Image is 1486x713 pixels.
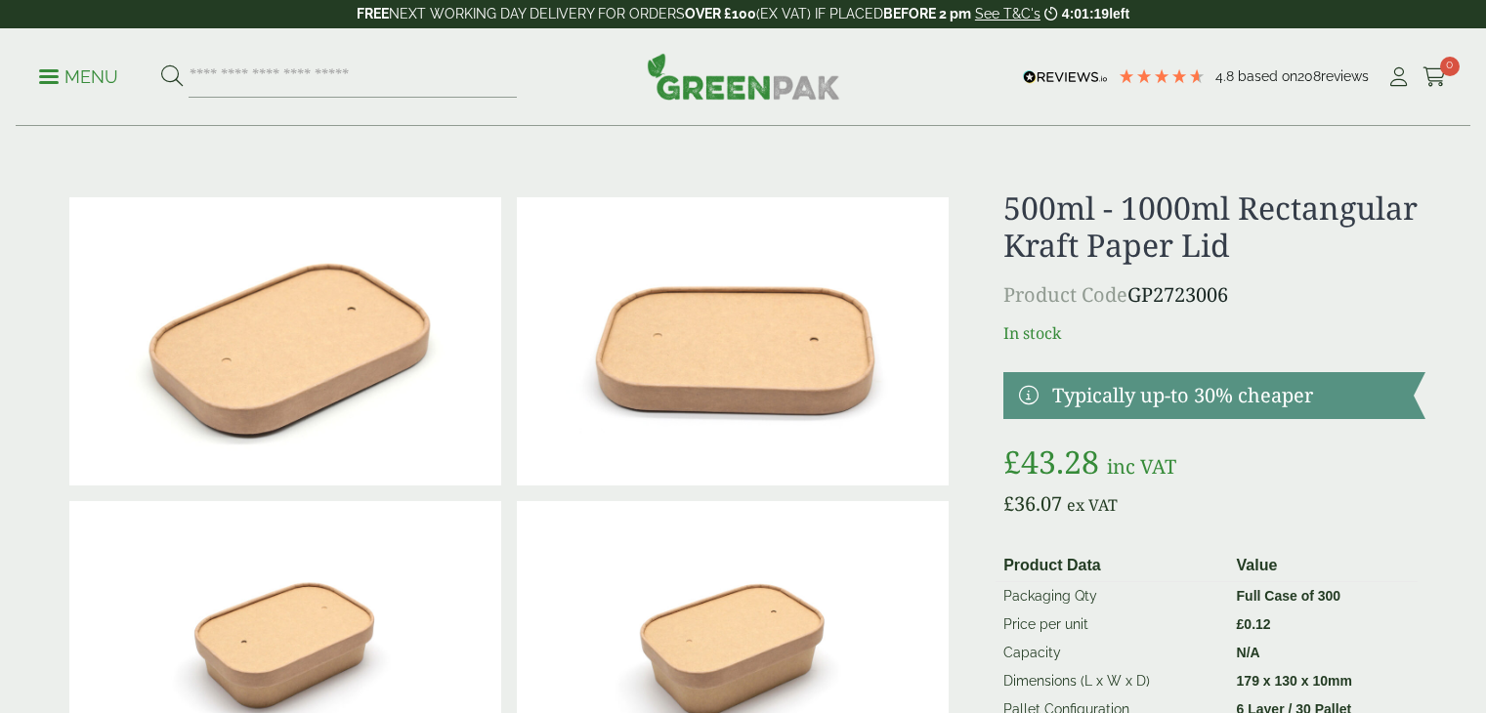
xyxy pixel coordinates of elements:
[1003,321,1424,345] p: In stock
[996,610,1228,639] td: Price per unit
[1422,67,1447,87] i: Cart
[1003,490,1014,517] span: £
[1422,63,1447,92] a: 0
[1238,68,1297,84] span: Based on
[1237,616,1271,632] bdi: 0.12
[1003,490,1062,517] bdi: 36.07
[1003,189,1424,265] h1: 500ml - 1000ml Rectangular Kraft Paper Lid
[1107,453,1176,480] span: inc VAT
[647,53,840,100] img: GreenPak Supplies
[975,6,1040,21] a: See T&C's
[69,197,501,485] img: 2723006 Paper Lid For Rectangular Kraft Bowl V1
[1440,57,1460,76] span: 0
[39,65,118,89] p: Menu
[1003,281,1127,308] span: Product Code
[685,6,756,21] strong: OVER £100
[1237,673,1352,689] strong: 179 x 130 x 10mm
[996,581,1228,610] td: Packaging Qty
[1023,70,1108,84] img: REVIEWS.io
[1237,616,1245,632] span: £
[1003,280,1424,310] p: GP2723006
[996,667,1228,695] td: Dimensions (L x W x D)
[996,550,1228,582] th: Product Data
[1109,6,1129,21] span: left
[1215,68,1238,84] span: 4.8
[1297,68,1321,84] span: 208
[1003,440,1099,482] bdi: 43.28
[1386,67,1411,87] i: My Account
[517,197,949,485] img: 2723006 Paper Lid For Rectangular Kraft Bowl V2.jpg
[1067,494,1118,516] span: ex VAT
[357,6,389,21] strong: FREE
[1118,67,1206,85] div: 4.79 Stars
[1321,68,1369,84] span: reviews
[1237,588,1341,604] strong: Full Case of 300
[1062,6,1109,21] span: 4:01:19
[39,65,118,85] a: Menu
[883,6,971,21] strong: BEFORE 2 pm
[1237,645,1260,660] strong: N/A
[1003,440,1021,482] span: £
[1229,550,1418,582] th: Value
[996,639,1228,667] td: Capacity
